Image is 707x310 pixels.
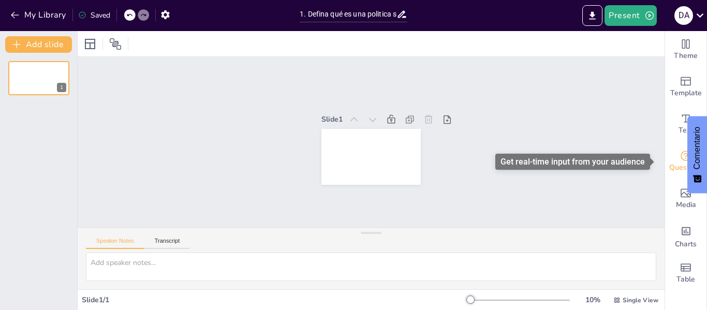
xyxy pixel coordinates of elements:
[8,61,69,95] div: 1
[674,50,698,62] span: Theme
[676,274,695,285] span: Table
[82,295,470,305] div: Slide 1 / 1
[321,114,343,124] div: Slide 1
[669,162,703,173] span: Questions
[674,5,693,26] button: D A
[674,6,693,25] div: D A
[687,116,707,194] button: Comentarios - Mostrar encuesta
[78,10,110,20] div: Saved
[665,68,706,106] div: Add ready made slides
[82,36,98,52] div: Layout
[623,296,658,304] span: Single View
[300,7,396,22] input: Insert title
[57,83,66,92] div: 1
[670,87,702,99] span: Template
[665,217,706,255] div: Add charts and graphs
[665,180,706,217] div: Add images, graphics, shapes or video
[675,239,697,250] span: Charts
[495,154,650,170] div: Get real-time input from your audience
[665,255,706,292] div: Add a table
[665,31,706,68] div: Change the overall theme
[86,238,144,249] button: Speaker Notes
[605,5,656,26] button: Present
[144,238,190,249] button: Transcript
[580,295,605,305] div: 10 %
[693,127,701,170] font: Comentario
[5,36,72,53] button: Add slide
[679,125,693,136] span: Text
[582,5,602,26] button: Export to PowerPoint
[109,38,122,50] span: Position
[665,143,706,180] div: Get real-time input from your audience
[665,106,706,143] div: Add text boxes
[676,199,696,211] span: Media
[8,7,70,23] button: My Library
